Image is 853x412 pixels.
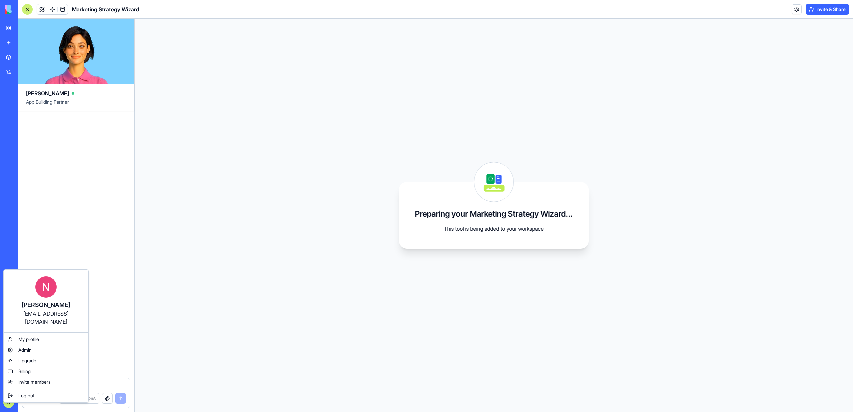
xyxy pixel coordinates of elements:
a: Invite members [5,377,87,387]
span: Billing [18,368,31,375]
a: My profile [5,334,87,345]
a: Admin [5,345,87,355]
a: [PERSON_NAME][EMAIL_ADDRESS][DOMAIN_NAME] [5,271,87,331]
span: Invite members [18,379,51,385]
div: [PERSON_NAME] [10,300,82,310]
span: Upgrade [18,357,36,364]
div: [EMAIL_ADDRESS][DOMAIN_NAME] [10,310,82,326]
span: My profile [18,336,39,343]
img: ACg8ocI90Duqy09vzQzQkwH-1QwxEpdCgr6VPKdGV3xliNZHcEJF2g=s96-c [35,276,57,298]
span: Log out [18,392,34,399]
a: Upgrade [5,355,87,366]
a: Billing [5,366,87,377]
span: Admin [18,347,32,353]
